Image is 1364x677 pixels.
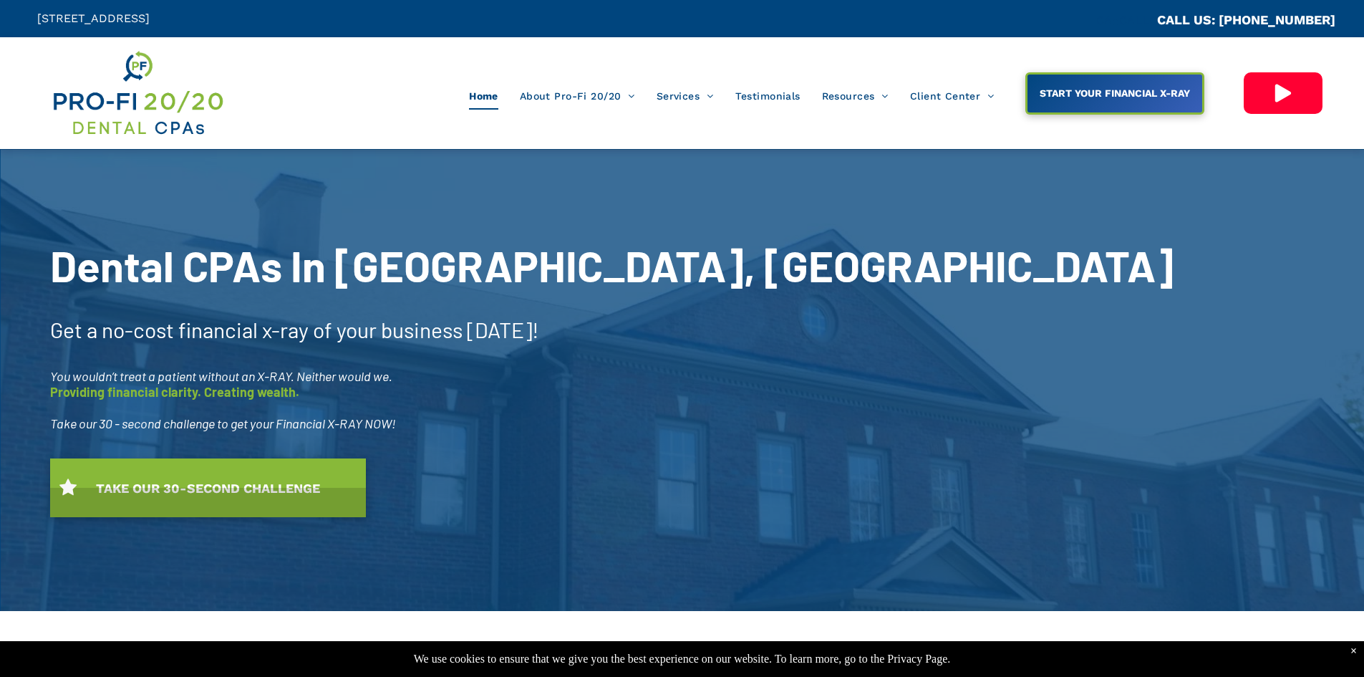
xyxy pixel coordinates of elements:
[313,317,539,342] span: of your business [DATE]!
[50,317,97,342] span: Get a
[102,317,309,342] span: no-cost financial x-ray
[899,82,1005,110] a: Client Center
[51,48,224,138] img: Get Dental CPA Consulting, Bookkeeping, & Bank Loans
[50,416,396,431] span: Take our 30 - second challenge to get your Financial X-RAY NOW!
[91,474,325,503] span: TAKE OUR 30-SECOND CHALLENGE
[50,384,299,400] span: Providing financial clarity. Creating wealth.
[1096,14,1157,27] span: CA::CALLC
[1157,12,1335,27] a: CALL US: [PHONE_NUMBER]
[50,458,366,517] a: TAKE OUR 30-SECOND CHALLENGE
[50,368,392,384] span: You wouldn’t treat a patient without an X-RAY. Neither would we.
[811,82,899,110] a: Resources
[50,239,1174,291] span: Dental CPAs In [GEOGRAPHIC_DATA], [GEOGRAPHIC_DATA]
[458,82,509,110] a: Home
[37,11,150,25] span: [STREET_ADDRESS]
[1350,645,1357,658] div: Dismiss notification
[725,82,811,110] a: Testimonials
[1035,80,1195,106] span: START YOUR FINANCIAL X-RAY
[509,82,646,110] a: About Pro-Fi 20/20
[1025,72,1204,115] a: START YOUR FINANCIAL X-RAY
[646,82,725,110] a: Services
